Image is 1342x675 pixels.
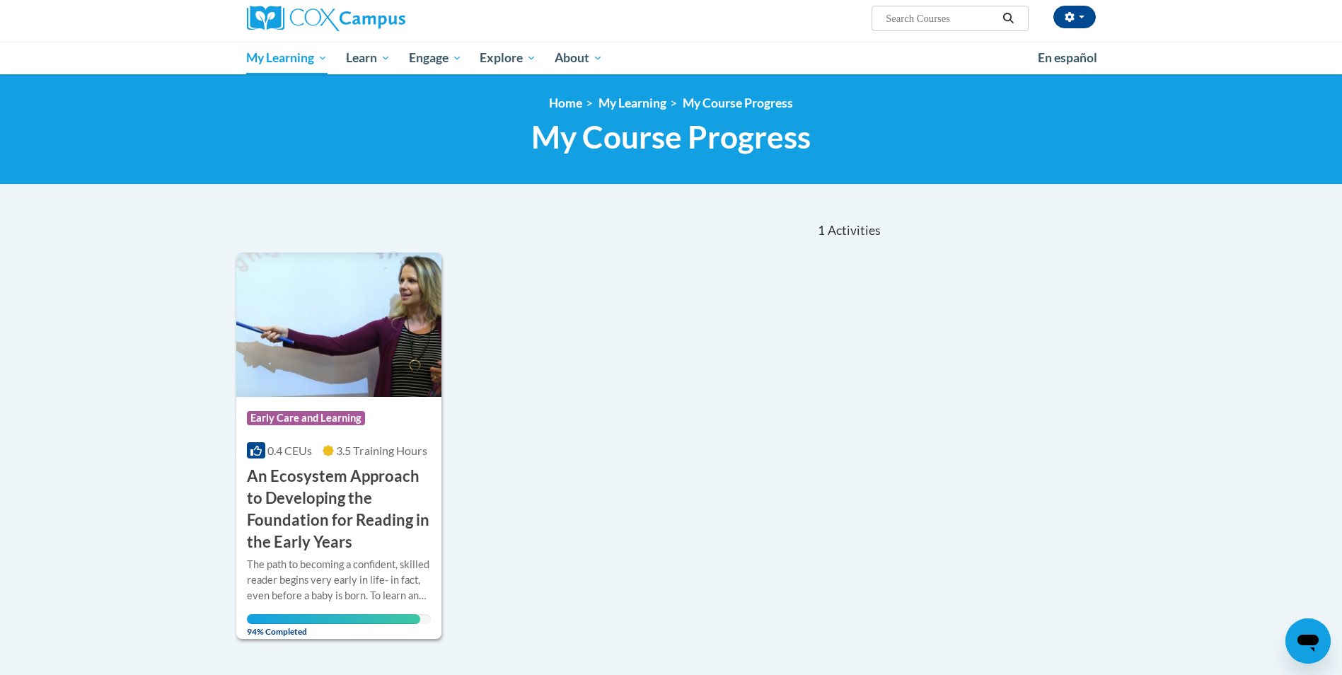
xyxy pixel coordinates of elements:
[683,96,793,110] a: My Course Progress
[246,50,328,67] span: My Learning
[247,614,420,624] div: Your progress
[828,223,881,238] span: Activities
[337,42,400,74] a: Learn
[470,42,545,74] a: Explore
[555,50,603,67] span: About
[247,557,432,604] div: The path to becoming a confident, skilled reader begins very early in life- in fact, even before ...
[997,10,1019,27] button: Search
[247,614,420,637] span: 94% Completed
[480,50,536,67] span: Explore
[884,10,997,27] input: Search Courses
[336,444,427,457] span: 3.5 Training Hours
[1053,6,1096,28] button: Account Settings
[409,50,462,67] span: Engage
[531,118,811,156] span: My Course Progress
[400,42,471,74] a: Engage
[247,6,516,31] a: Cox Campus
[545,42,612,74] a: About
[267,444,312,457] span: 0.4 CEUs
[1038,50,1097,65] span: En español
[1285,618,1331,664] iframe: Button to launch messaging window
[236,253,442,397] img: Course Logo
[247,411,365,425] span: Early Care and Learning
[236,253,442,639] a: Course LogoEarly Care and Learning0.4 CEUs3.5 Training Hours An Ecosystem Approach to Developing ...
[598,96,666,110] a: My Learning
[247,6,405,31] img: Cox Campus
[346,50,391,67] span: Learn
[226,42,1117,74] div: Main menu
[818,223,825,238] span: 1
[238,42,337,74] a: My Learning
[549,96,582,110] a: Home
[247,466,432,553] h3: An Ecosystem Approach to Developing the Foundation for Reading in the Early Years
[1029,43,1106,73] a: En español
